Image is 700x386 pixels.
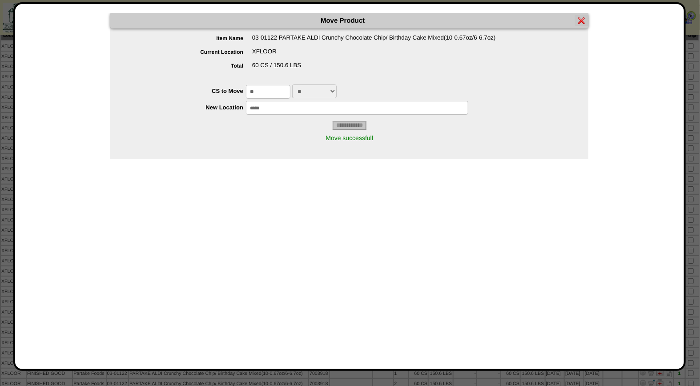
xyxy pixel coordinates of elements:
div: 03-01122 PARTAKE ALDI Crunchy Chocolate Chip/ Birthday Cake Mixed(10-0.67oz/6-6.7oz) [128,34,588,48]
label: New Location [128,104,246,111]
div: Move successfull [110,130,588,146]
label: Current Location [128,49,252,55]
img: error.gif [578,17,585,24]
label: CS to Move [128,88,246,94]
label: Total [128,63,252,69]
label: Item Name [128,35,252,41]
div: 60 CS / 150.6 LBS [128,62,588,76]
div: Move Product [110,13,588,28]
div: XFLOOR [128,48,588,62]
